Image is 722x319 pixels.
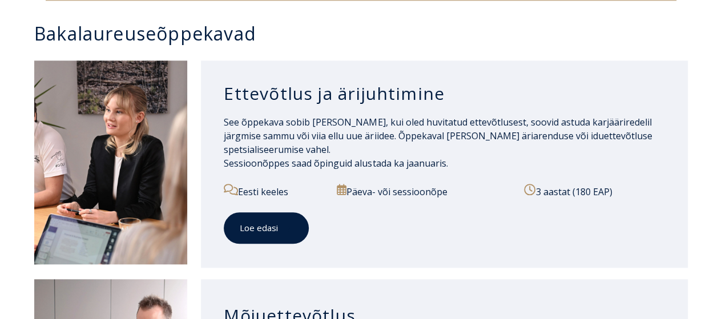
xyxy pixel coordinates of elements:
[224,116,652,169] span: See õppekava sobib [PERSON_NAME], kui oled huvitatud ettevõtlusest, soovid astuda karjääriredelil...
[34,60,187,264] img: Ettevõtlus ja ärijuhtimine
[224,212,309,244] a: Loe edasi
[524,184,665,199] p: 3 aastat (180 EAP)
[224,184,327,199] p: Eesti keeles
[337,184,515,199] p: Päeva- või sessioonõpe
[224,83,665,104] h3: Ettevõtlus ja ärijuhtimine
[34,23,699,43] h3: Bakalaureuseõppekavad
